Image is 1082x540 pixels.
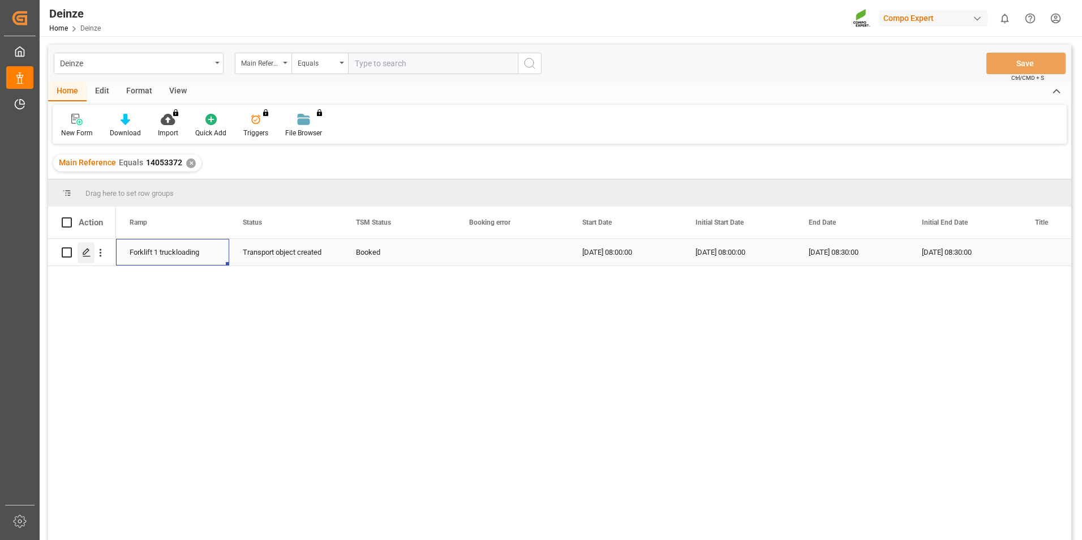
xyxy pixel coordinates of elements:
a: Home [49,24,68,32]
div: Transport object created [243,239,329,265]
div: Action [79,217,103,228]
div: [DATE] 08:00:00 [682,239,795,265]
button: open menu [291,53,348,74]
div: Main Reference [241,55,280,68]
img: Screenshot%202023-09-29%20at%2010.02.21.png_1712312052.png [853,8,871,28]
div: ✕ [186,158,196,168]
span: End Date [809,218,836,226]
span: Title [1035,218,1048,226]
div: [DATE] 08:00:00 [569,239,682,265]
span: 14053372 [146,158,182,167]
span: Booking error [469,218,510,226]
span: TSM Status [356,218,391,226]
button: Compo Expert [879,7,992,29]
span: Initial Start Date [695,218,744,226]
div: Booked [356,239,442,265]
button: show 0 new notifications [992,6,1017,31]
div: New Form [61,128,93,138]
div: Press SPACE to select this row. [48,239,116,266]
span: Equals [119,158,143,167]
div: Edit [87,82,118,101]
span: Start Date [582,218,612,226]
button: search button [518,53,542,74]
button: open menu [54,53,224,74]
button: open menu [235,53,291,74]
div: [DATE] 08:30:00 [795,239,908,265]
span: Drag here to set row groups [85,189,174,198]
div: Forklift 1 truckloading [130,239,216,265]
div: Deinze [60,55,211,70]
div: View [161,82,195,101]
div: Download [110,128,141,138]
span: Status [243,218,262,226]
span: Initial End Date [922,218,968,226]
div: Equals [298,55,336,68]
div: Deinze [49,5,101,22]
button: Save [986,53,1066,74]
div: [DATE] 08:30:00 [908,239,1021,265]
div: Compo Expert [879,10,987,27]
button: Help Center [1017,6,1043,31]
div: Format [118,82,161,101]
span: Ramp [130,218,147,226]
div: Home [48,82,87,101]
div: Quick Add [195,128,226,138]
input: Type to search [348,53,518,74]
span: Main Reference [59,158,116,167]
span: Ctrl/CMD + S [1011,74,1044,82]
